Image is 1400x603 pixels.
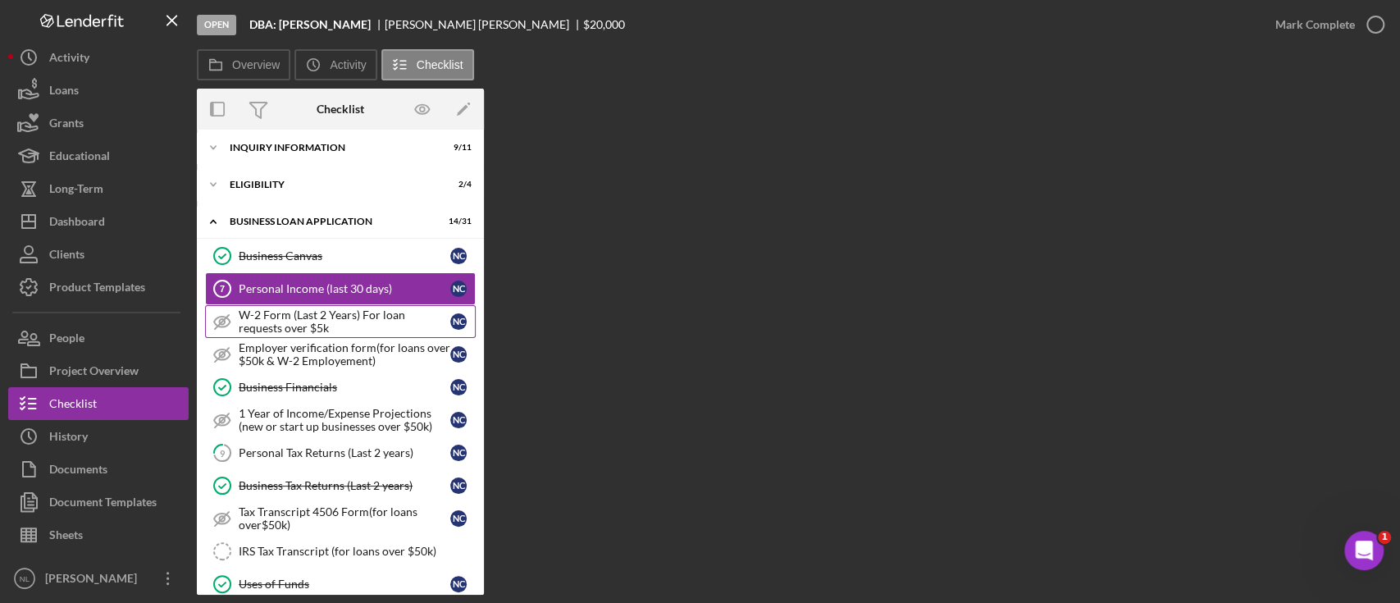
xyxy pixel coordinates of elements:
[49,139,110,176] div: Educational
[49,271,145,308] div: Product Templates
[49,238,84,275] div: Clients
[450,412,467,428] div: N C
[417,58,463,71] label: Checklist
[239,381,450,394] div: Business Financials
[49,453,107,490] div: Documents
[1378,531,1391,544] span: 1
[239,578,450,591] div: Uses of Funds
[1275,8,1355,41] div: Mark Complete
[450,313,467,330] div: N C
[8,453,189,486] button: Documents
[450,510,467,527] div: N C
[8,486,189,518] button: Document Templates
[239,446,450,459] div: Personal Tax Returns (Last 2 years)
[20,574,30,583] text: NL
[205,371,476,404] a: Business FinancialsNC
[8,354,189,387] button: Project Overview
[294,49,376,80] button: Activity
[442,143,472,153] div: 9 / 11
[8,562,189,595] button: NL[PERSON_NAME]
[8,271,189,304] button: Product Templates
[381,49,474,80] button: Checklist
[49,172,103,209] div: Long-Term
[205,535,476,568] a: IRS Tax Transcript (for loans over $50k)
[205,502,476,535] a: Tax Transcript 4506 Form(for loans over$50k)NC
[239,341,450,368] div: Employer verification form(for loans over $50k & W-2 Employement)
[49,322,84,359] div: People
[8,420,189,453] button: History
[317,103,364,116] div: Checklist
[450,477,467,494] div: N C
[49,205,105,242] div: Dashboard
[205,568,476,601] a: Uses of FundsNC
[8,41,189,74] button: Activity
[205,305,476,338] a: W-2 Form (Last 2 Years) For loan requests over $5kNC
[239,505,450,532] div: Tax Transcript 4506 Form(for loans over$50k)
[8,107,189,139] button: Grants
[197,49,290,80] button: Overview
[8,238,189,271] button: Clients
[230,143,431,153] div: INQUIRY INFORMATION
[49,41,89,78] div: Activity
[41,562,148,599] div: [PERSON_NAME]
[239,249,450,263] div: Business Canvas
[205,338,476,371] a: Employer verification form(for loans over $50k & W-2 Employement)NC
[49,387,97,424] div: Checklist
[239,407,450,433] div: 1 Year of Income/Expense Projections (new or start up businesses over $50k)
[232,58,280,71] label: Overview
[230,180,431,190] div: ELIGIBILITY
[205,240,476,272] a: Business CanvasNC
[450,346,467,363] div: N C
[49,486,157,523] div: Document Templates
[8,205,189,238] button: Dashboard
[49,518,83,555] div: Sheets
[8,172,189,205] button: Long-Term
[1259,8,1392,41] button: Mark Complete
[8,518,189,551] button: Sheets
[442,180,472,190] div: 2 / 4
[450,281,467,297] div: N C
[239,545,475,558] div: IRS Tax Transcript (for loans over $50k)
[239,282,450,295] div: Personal Income (last 30 days)
[8,74,189,107] button: Loans
[239,479,450,492] div: Business Tax Returns (Last 2 years)
[197,15,236,35] div: Open
[1344,531,1384,570] iframe: Intercom live chat
[239,308,450,335] div: W-2 Form (Last 2 Years) For loan requests over $5k
[220,284,225,294] tspan: 7
[205,469,476,502] a: Business Tax Returns (Last 2 years)NC
[450,576,467,592] div: N C
[49,107,84,144] div: Grants
[450,445,467,461] div: N C
[442,217,472,226] div: 14 / 31
[205,272,476,305] a: 7Personal Income (last 30 days)NC
[450,248,467,264] div: N C
[450,379,467,395] div: N C
[249,18,371,31] b: DBA: [PERSON_NAME]
[49,74,79,111] div: Loans
[205,404,476,436] a: 1 Year of Income/Expense Projections (new or start up businesses over $50k)NC
[205,436,476,469] a: 9Personal Tax Returns (Last 2 years)NC
[385,18,583,31] div: [PERSON_NAME] [PERSON_NAME]
[8,322,189,354] button: People
[49,420,88,457] div: History
[8,387,189,420] button: Checklist
[8,139,189,172] button: Educational
[330,58,366,71] label: Activity
[49,354,139,391] div: Project Overview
